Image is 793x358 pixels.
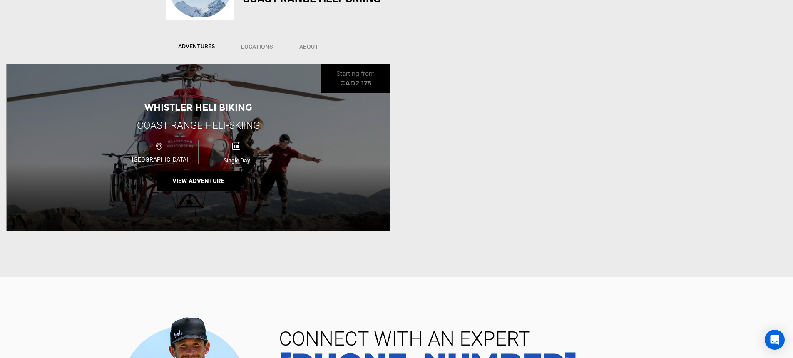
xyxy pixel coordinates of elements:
div: Open Intercom Messenger [765,330,785,350]
span: CONNECT WITH AN EXPERT [273,329,781,349]
span: [GEOGRAPHIC_DATA] [122,156,198,163]
span: Whistler Heli Biking [144,102,252,113]
span: Coast Range Heli-Skiing [137,119,260,131]
a: Locations [228,38,286,55]
button: View Adventure [157,171,240,191]
a: About [286,38,331,55]
span: Single Day [201,157,273,164]
a: Adventures [166,38,227,55]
